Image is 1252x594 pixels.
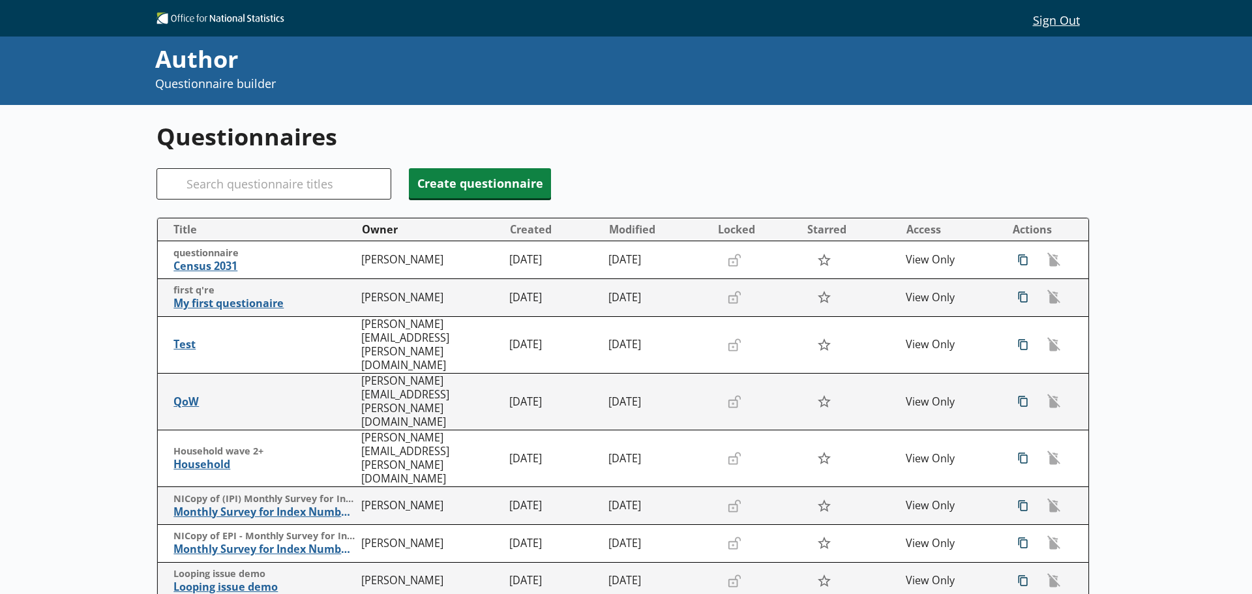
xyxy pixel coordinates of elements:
td: View Only [901,487,1000,525]
td: [DATE] [504,316,603,373]
td: [PERSON_NAME] [356,525,505,563]
span: Test [173,338,355,351]
span: My first questionaire [173,297,355,310]
td: [PERSON_NAME][EMAIL_ADDRESS][PERSON_NAME][DOMAIN_NAME] [356,373,505,430]
button: Access [901,219,999,240]
td: [DATE] [504,487,603,525]
td: [DATE] [603,279,712,317]
button: Created [505,219,603,240]
span: QoW [173,395,355,409]
button: Star [810,494,838,518]
button: Owner [357,219,504,240]
th: Actions [999,218,1088,241]
button: Star [810,248,838,273]
td: View Only [901,316,1000,373]
span: Household wave 2+ [173,445,355,458]
td: [DATE] [504,279,603,317]
td: [PERSON_NAME] [356,279,505,317]
button: Star [810,285,838,310]
button: Title [163,219,355,240]
button: Star [810,333,838,357]
span: first q're [173,284,355,297]
button: Starred [802,219,900,240]
td: [PERSON_NAME][EMAIL_ADDRESS][PERSON_NAME][DOMAIN_NAME] [356,316,505,373]
button: Star [810,446,838,471]
button: Create questionnaire [409,168,551,198]
td: [DATE] [603,241,712,279]
td: [DATE] [603,487,712,525]
h1: Questionnaires [156,121,1090,153]
div: Author [155,43,842,76]
td: [DATE] [504,373,603,430]
td: [DATE] [603,430,712,487]
td: [DATE] [603,316,712,373]
button: Sign Out [1022,8,1090,31]
td: [DATE] [504,525,603,563]
span: Census 2031 [173,260,355,273]
td: View Only [901,430,1000,487]
span: NICopy of EPI - Monthly Survey for Index Numbers of Export Prices - Price Quotation Retur [173,530,355,542]
td: [DATE] [504,241,603,279]
input: Search questionnaire titles [156,168,391,200]
td: [PERSON_NAME] [356,241,505,279]
td: [DATE] [603,525,712,563]
button: Locked [713,219,801,240]
span: NICopy of (IPI) Monthly Survey for Index Numbers of Import Prices - Price Quotation Return [173,493,355,505]
td: View Only [901,241,1000,279]
span: Looping issue demo [173,568,355,580]
td: [DATE] [603,373,712,430]
td: [PERSON_NAME] [356,487,505,525]
button: Modified [604,219,711,240]
button: Star [810,531,838,556]
td: View Only [901,525,1000,563]
span: questionnaire [173,247,355,260]
td: View Only [901,373,1000,430]
span: Looping issue demo [173,580,355,594]
td: [DATE] [504,430,603,487]
span: Monthly Survey for Index Numbers of Import Prices - Price Quotation Return [173,505,355,519]
button: Star [810,569,838,593]
span: Household [173,458,355,471]
td: [PERSON_NAME][EMAIL_ADDRESS][PERSON_NAME][DOMAIN_NAME] [356,430,505,487]
td: View Only [901,279,1000,317]
span: Monthly Survey for Index Numbers of Export Prices - Price Quotation Return [173,542,355,556]
button: Star [810,389,838,414]
p: Questionnaire builder [155,76,842,92]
